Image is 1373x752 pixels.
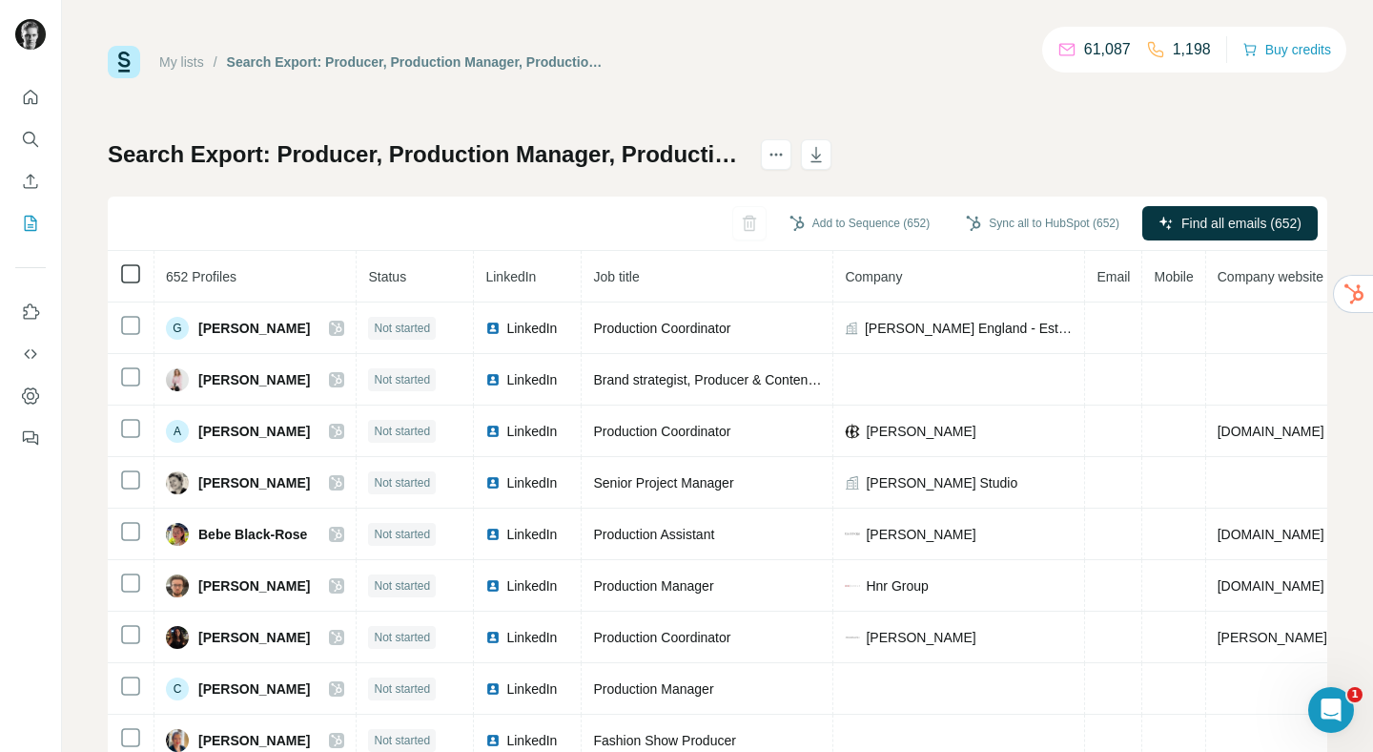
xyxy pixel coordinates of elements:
[166,523,189,546] img: Avatar
[1084,38,1131,61] p: 61,087
[845,630,860,645] img: company-logo
[1142,206,1318,240] button: Find all emails (652)
[368,269,406,284] span: Status
[1308,687,1354,733] iframe: Intercom live chat
[485,475,501,491] img: LinkedIn logo
[866,576,928,595] span: Hnr Group
[374,371,430,388] span: Not started
[485,269,536,284] span: LinkedIn
[198,731,310,750] span: [PERSON_NAME]
[866,473,1017,492] span: [PERSON_NAME] Studio
[15,379,46,413] button: Dashboard
[214,52,217,72] li: /
[1218,527,1324,542] span: [DOMAIN_NAME]
[15,122,46,157] button: Search
[374,732,430,749] span: Not started
[1154,269,1193,284] span: Mobile
[593,475,733,491] span: Senior Project Manager
[845,533,860,536] img: company-logo
[15,206,46,240] button: My lists
[593,681,713,697] span: Production Manager
[166,420,189,443] div: A
[374,474,430,491] span: Not started
[374,680,430,698] span: Not started
[374,320,430,337] span: Not started
[198,576,310,595] span: [PERSON_NAME]
[166,269,236,284] span: 652 Profiles
[1347,687,1363,702] span: 1
[159,54,204,70] a: My lists
[866,525,975,544] span: [PERSON_NAME]
[845,269,902,284] span: Company
[166,626,189,649] img: Avatar
[593,578,713,594] span: Production Manager
[198,628,310,647] span: [PERSON_NAME]
[1173,38,1211,61] p: 1,198
[866,628,975,647] span: [PERSON_NAME]
[593,372,859,387] span: Brand strategist, Producer & Content Creator
[593,321,730,336] span: Production Coordinator
[593,424,730,439] span: Production Coordinator
[593,733,735,748] span: Fashion Show Producer
[15,421,46,455] button: Feedback
[506,319,557,338] span: LinkedIn
[506,576,557,595] span: LinkedIn
[485,681,501,697] img: LinkedIn logo
[1218,424,1324,439] span: [DOMAIN_NAME]
[485,424,501,439] img: LinkedIn logo
[108,46,140,78] img: Surfe Logo
[506,628,557,647] span: LinkedIn
[953,209,1133,238] button: Sync all to HubSpot (652)
[866,422,975,441] span: [PERSON_NAME]
[166,729,189,752] img: Avatar
[506,731,557,750] span: LinkedIn
[227,52,605,72] div: Search Export: Producer, Production Manager, Production Executive, Production Assistant, Producti...
[845,424,860,439] img: company-logo
[485,578,501,594] img: LinkedIn logo
[166,678,189,700] div: C
[485,630,501,645] img: LinkedIn logo
[593,630,730,645] span: Production Coordinator
[166,574,189,597] img: Avatar
[374,423,430,440] span: Not started
[761,139,791,170] button: actions
[506,422,557,441] span: LinkedIn
[15,337,46,371] button: Use Surfe API
[198,679,310,699] span: [PERSON_NAME]
[374,629,430,646] span: Not started
[1218,578,1324,594] span: [DOMAIN_NAME]
[485,733,501,748] img: LinkedIn logo
[108,139,744,170] h1: Search Export: Producer, Production Manager, Production Executive, Production Assistant, Producti...
[374,577,430,595] span: Not started
[485,372,501,387] img: LinkedIn logo
[166,368,189,391] img: Avatar
[198,525,307,544] span: Bebe Black-Rose
[506,370,557,389] span: LinkedIn
[198,422,310,441] span: [PERSON_NAME]
[593,527,714,542] span: Production Assistant
[198,370,310,389] span: [PERSON_NAME]
[166,317,189,340] div: G
[485,321,501,336] img: LinkedIn logo
[15,19,46,50] img: Avatar
[15,80,46,115] button: Quick start
[593,269,639,284] span: Job title
[845,578,860,594] img: company-logo
[1181,214,1301,233] span: Find all emails (652)
[166,471,189,494] img: Avatar
[198,319,310,338] span: [PERSON_NAME]
[198,473,310,492] span: [PERSON_NAME]
[865,319,1074,338] span: [PERSON_NAME] England - Est. 1829
[15,164,46,198] button: Enrich CSV
[1242,36,1331,63] button: Buy credits
[485,527,501,542] img: LinkedIn logo
[1218,269,1323,284] span: Company website
[374,526,430,543] span: Not started
[506,679,557,699] span: LinkedIn
[1096,269,1130,284] span: Email
[776,209,943,238] button: Add to Sequence (652)
[15,295,46,329] button: Use Surfe on LinkedIn
[506,473,557,492] span: LinkedIn
[506,525,557,544] span: LinkedIn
